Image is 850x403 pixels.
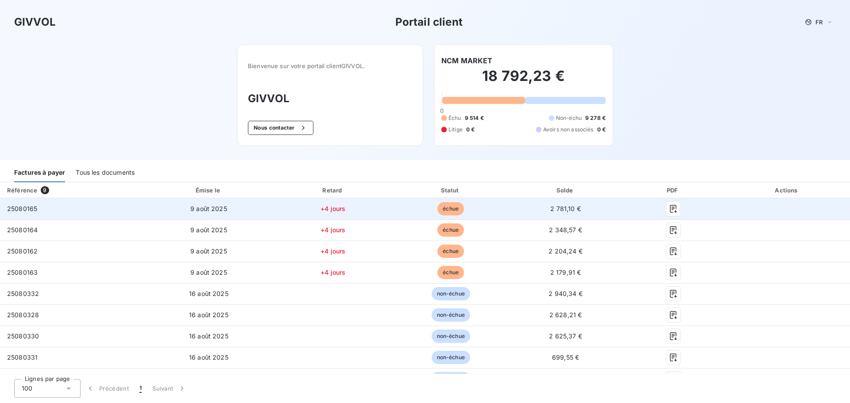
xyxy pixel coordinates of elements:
span: Avoirs non associés [543,126,594,134]
span: Non-échu [556,114,582,122]
span: non-échue [432,308,470,322]
span: 9 278 € [585,114,606,122]
span: 699,55 € [552,353,579,361]
span: 2 179,91 € [550,269,581,276]
span: FR [815,19,823,26]
div: Statut [394,186,507,195]
span: 9 août 2025 [190,269,227,276]
span: 2 204,24 € [549,247,583,255]
span: 2 781,10 € [550,205,581,212]
span: +4 jours [321,226,345,234]
span: 25080330 [7,332,39,340]
span: 2 348,57 € [549,226,582,234]
span: échue [437,223,464,237]
span: non-échue [432,372,470,385]
span: 0 € [597,126,606,134]
span: 25080165 [7,205,37,212]
div: Solde [511,186,621,195]
h3: GIVVOL [248,91,412,107]
div: Tous les documents [76,164,135,182]
span: 2 628,21 € [549,311,582,319]
div: PDF [624,186,722,195]
div: Référence [7,187,37,194]
div: Actions [726,186,848,195]
div: Retard [275,186,391,195]
span: 2 940,34 € [549,290,583,297]
span: 25080328 [7,311,39,319]
h2: 18 792,23 € [441,67,606,94]
span: +4 jours [321,269,345,276]
span: +4 jours [321,247,345,255]
span: Litige [448,126,463,134]
span: Bienvenue sur votre portail client GIVVOL . [248,62,412,69]
span: 9 août 2025 [190,226,227,234]
span: 16 août 2025 [189,311,228,319]
h3: Portail client [395,14,463,30]
div: Émise le [146,186,272,195]
span: +4 jours [321,205,345,212]
span: échue [437,266,464,279]
h3: GIVVOL [14,14,56,30]
span: non-échue [432,330,470,343]
span: 25080164 [7,226,38,234]
span: 16 août 2025 [189,353,228,361]
button: 1 [134,379,147,398]
div: Factures à payer [14,164,65,182]
button: Suivant [147,379,192,398]
span: 25080332 [7,290,39,297]
span: 2 625,37 € [549,332,582,340]
span: échue [437,202,464,215]
span: 25080162 [7,247,38,255]
h6: NCM MARKET [441,55,493,66]
span: 9 514 € [465,114,484,122]
span: 9 [41,186,49,194]
button: Nous contacter [248,121,313,135]
span: non-échue [432,351,470,364]
span: Échu [448,114,461,122]
button: Précédent [81,379,134,398]
span: 0 [440,107,444,114]
span: 9 août 2025 [190,247,227,255]
span: non-échue [432,287,470,300]
span: 100 [22,384,32,393]
span: échue [437,245,464,258]
span: 0 € [466,126,475,134]
span: 9 août 2025 [190,205,227,212]
span: 25080163 [7,269,38,276]
span: 16 août 2025 [189,332,228,340]
span: 1 [139,384,142,393]
span: 25080331 [7,353,38,361]
span: 16 août 2025 [189,290,228,297]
